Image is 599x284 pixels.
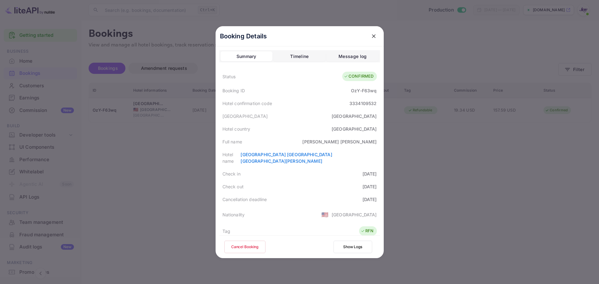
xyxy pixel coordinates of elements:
[334,241,372,253] button: Show Logs
[222,138,242,145] div: Full name
[224,241,265,253] button: Cancel Booking
[222,87,245,94] div: Booking ID
[361,228,373,234] div: RFN
[327,51,378,61] button: Message log
[332,113,377,119] div: [GEOGRAPHIC_DATA]
[351,87,377,94] div: OzY-F63wq
[338,53,367,60] div: Message log
[368,31,379,42] button: close
[222,151,241,164] div: Hotel name
[290,53,309,60] div: Timeline
[220,31,267,41] p: Booking Details
[222,211,245,218] div: Nationality
[222,196,267,203] div: Cancellation deadline
[222,126,251,132] div: Hotel country
[344,73,373,79] div: CONFIRMED
[222,113,268,119] div: [GEOGRAPHIC_DATA]
[363,183,377,190] div: [DATE]
[363,171,377,177] div: [DATE]
[221,51,272,61] button: Summary
[222,183,244,190] div: Check out
[321,209,329,220] span: United States
[274,51,325,61] button: Timeline
[302,138,377,145] div: [PERSON_NAME] [PERSON_NAME]
[363,196,377,203] div: [DATE]
[332,126,377,132] div: [GEOGRAPHIC_DATA]
[222,73,236,80] div: Status
[222,228,230,234] div: Tag
[222,171,241,177] div: Check in
[349,100,377,107] div: 3334109532
[332,211,377,218] div: [GEOGRAPHIC_DATA]
[241,152,332,164] a: [GEOGRAPHIC_DATA] [GEOGRAPHIC_DATA] [GEOGRAPHIC_DATA][PERSON_NAME]
[236,53,256,60] div: Summary
[222,100,272,107] div: Hotel confirmation code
